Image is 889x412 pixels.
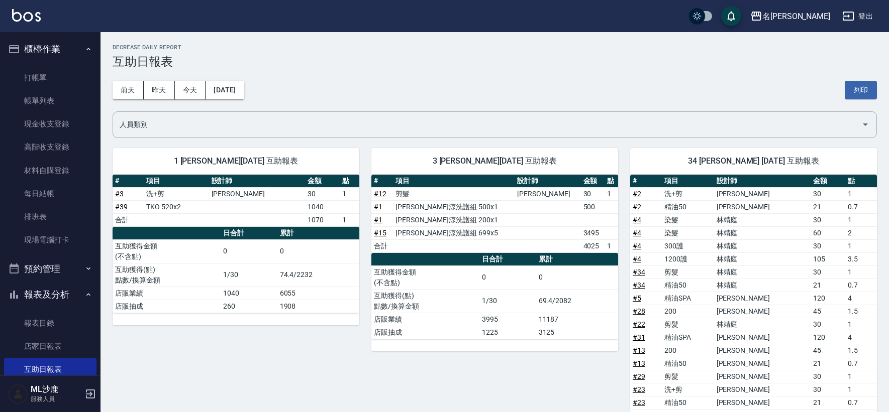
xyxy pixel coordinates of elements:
td: 1 [605,239,618,252]
td: TKO 520x2 [144,200,209,213]
td: 30 [305,187,340,200]
th: 累計 [536,253,618,266]
td: 2 [845,226,877,239]
td: 30 [811,239,845,252]
table: a dense table [371,175,618,253]
a: #13 [633,359,645,367]
td: 200 [662,344,714,357]
a: 現金收支登錄 [4,112,96,135]
td: 1/30 [479,289,536,313]
td: 74.4/2232 [277,263,359,287]
td: 店販抽成 [113,300,221,313]
button: 名[PERSON_NAME] [746,6,834,27]
td: 1.5 [845,344,877,357]
td: 1 [845,213,877,226]
table: a dense table [371,253,618,339]
h3: 互助日報表 [113,55,877,69]
td: 21 [811,200,845,213]
td: [PERSON_NAME] [515,187,581,200]
td: 0 [221,239,277,263]
table: a dense table [113,227,359,313]
td: 21 [811,357,845,370]
th: 日合計 [479,253,536,266]
input: 人員名稱 [117,116,857,133]
td: 120 [811,292,845,305]
td: 1225 [479,326,536,339]
td: 69.4/2082 [536,289,618,313]
td: 林靖庭 [714,252,811,265]
a: #34 [633,281,645,289]
a: 現場電腦打卡 [4,228,96,251]
a: #28 [633,307,645,315]
td: 60 [811,226,845,239]
td: [PERSON_NAME] [209,187,305,200]
td: 260 [221,300,277,313]
td: 互助獲得(點) 點數/換算金額 [371,289,479,313]
a: #1 [374,216,382,224]
td: 30 [811,370,845,383]
th: 點 [605,175,618,188]
a: #4 [633,216,641,224]
td: 0 [277,239,359,263]
td: 精油SPA [662,292,714,305]
td: 合計 [371,239,393,252]
td: 1908 [277,300,359,313]
td: 30 [811,187,845,200]
a: #22 [633,320,645,328]
th: 點 [845,175,877,188]
a: #12 [374,190,386,198]
button: 登出 [838,7,877,26]
td: 500 [581,200,605,213]
a: #23 [633,398,645,406]
a: #5 [633,294,641,302]
a: #1 [374,203,382,211]
td: 0.7 [845,279,877,292]
td: 105 [811,252,845,265]
td: 21 [811,279,845,292]
td: 4 [845,331,877,344]
span: 34 [PERSON_NAME] [DATE] 互助報表 [642,156,865,166]
td: 店販抽成 [371,326,479,339]
td: 剪髮 [393,187,515,200]
a: 每日結帳 [4,182,96,205]
th: # [630,175,662,188]
td: 林靖庭 [714,279,811,292]
td: 30 [811,213,845,226]
button: 前天 [113,81,144,99]
td: 精油50 [662,200,714,213]
td: 6055 [277,287,359,300]
th: 金額 [581,175,605,188]
td: 1 [845,370,877,383]
th: 設計師 [714,175,811,188]
a: #23 [633,385,645,393]
a: 店家日報表 [4,335,96,358]
td: [PERSON_NAME] [714,200,811,213]
span: 1 [PERSON_NAME][DATE] 互助報表 [125,156,347,166]
td: 1 [340,187,359,200]
button: 櫃檯作業 [4,36,96,62]
td: 互助獲得金額 (不含點) [371,265,479,289]
button: 報表及分析 [4,282,96,308]
td: 120 [811,331,845,344]
button: 今天 [175,81,206,99]
td: 1 [340,213,359,226]
a: #2 [633,203,641,211]
button: 預約管理 [4,256,96,282]
td: 林靖庭 [714,239,811,252]
td: 1040 [221,287,277,300]
td: 4025 [581,239,605,252]
td: [PERSON_NAME] [714,305,811,318]
th: 日合計 [221,227,277,240]
a: 高階收支登錄 [4,135,96,159]
td: 洗+剪 [662,187,714,200]
a: 互助日報表 [4,358,96,381]
td: 精油50 [662,396,714,409]
td: 30 [811,383,845,396]
th: 金額 [811,175,845,188]
button: 昨天 [144,81,175,99]
td: 1070 [305,213,340,226]
td: 店販業績 [371,313,479,326]
td: [PERSON_NAME]涼洗護組 699x5 [393,226,515,239]
button: Open [857,116,873,132]
td: 林靖庭 [714,265,811,279]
